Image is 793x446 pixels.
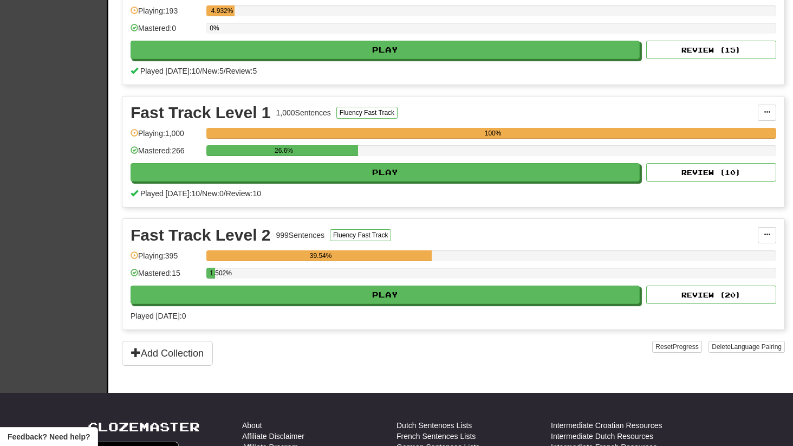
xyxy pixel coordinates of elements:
div: 1,000 Sentences [276,107,331,118]
span: / [200,67,202,75]
button: Play [131,286,640,304]
a: Intermediate Croatian Resources [551,420,662,431]
div: Playing: 395 [131,250,201,268]
span: / [200,189,202,198]
button: Fluency Fast Track [330,229,391,241]
span: New: 5 [202,67,224,75]
button: Play [131,41,640,59]
div: 4.932% [210,5,235,16]
a: Clozemaster [88,420,200,434]
a: Affiliate Disclaimer [242,431,304,442]
div: 999 Sentences [276,230,325,241]
div: 100% [210,128,776,139]
div: Mastered: 15 [131,268,201,286]
button: Review (10) [646,163,776,182]
span: Played [DATE]: 0 [131,312,186,320]
div: Playing: 193 [131,5,201,23]
button: Fluency Fast Track [336,107,398,119]
button: DeleteLanguage Pairing [708,341,785,353]
a: About [242,420,262,431]
span: Review: 5 [226,67,257,75]
span: / [224,189,226,198]
span: Language Pairing [731,343,782,351]
span: Progress [673,343,699,351]
div: 1.502% [210,268,215,279]
button: Add Collection [122,341,213,366]
button: Play [131,163,640,182]
button: ResetProgress [652,341,701,353]
div: Mastered: 266 [131,145,201,163]
button: Review (20) [646,286,776,304]
button: Review (15) [646,41,776,59]
a: Dutch Sentences Lists [396,420,472,431]
span: Played [DATE]: 10 [140,189,200,198]
a: French Sentences Lists [396,431,476,442]
span: Played [DATE]: 10 [140,67,200,75]
span: Review: 10 [226,189,261,198]
div: 39.54% [210,250,432,261]
span: New: 0 [202,189,224,198]
div: Mastered: 0 [131,23,201,41]
span: Open feedback widget [8,431,90,442]
a: Intermediate Dutch Resources [551,431,653,442]
div: Fast Track Level 2 [131,227,271,243]
div: Fast Track Level 1 [131,105,271,121]
div: Playing: 1,000 [131,128,201,146]
span: / [224,67,226,75]
div: 26.6% [210,145,358,156]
